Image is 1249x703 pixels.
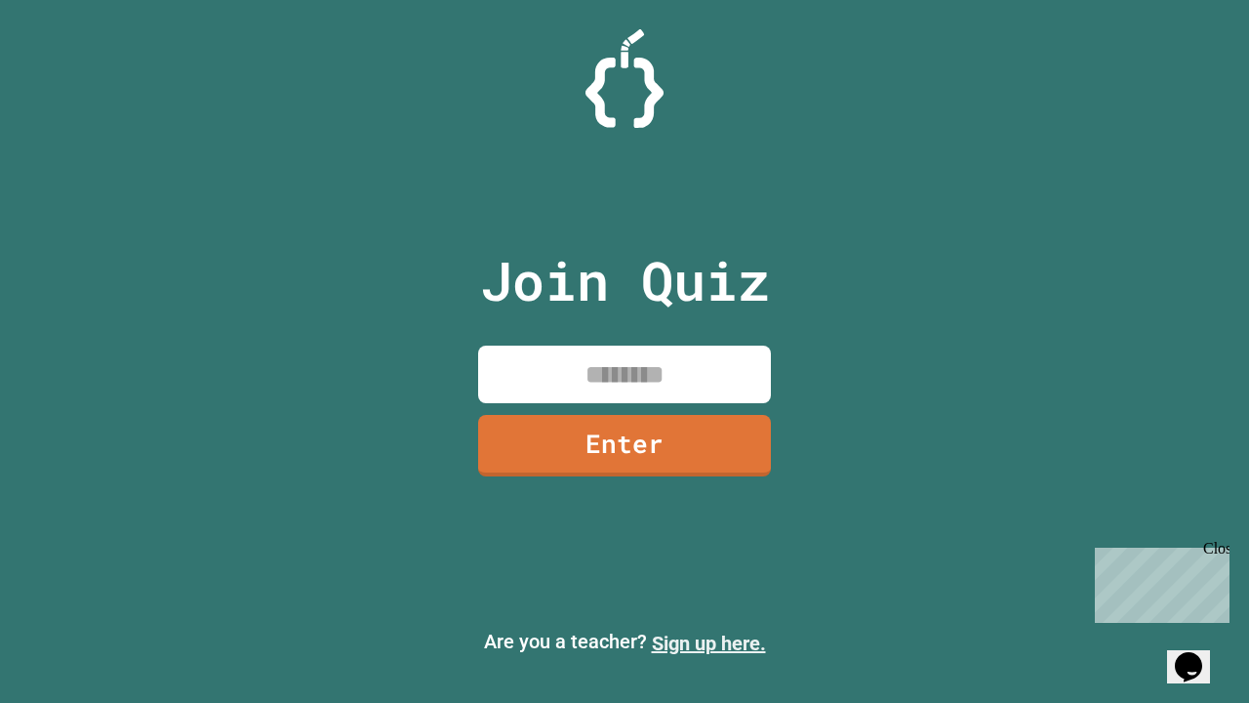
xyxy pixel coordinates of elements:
div: Chat with us now!Close [8,8,135,124]
a: Sign up here. [652,632,766,655]
iframe: chat widget [1167,625,1229,683]
p: Join Quiz [480,240,770,321]
p: Are you a teacher? [16,627,1233,658]
iframe: chat widget [1087,540,1229,623]
a: Enter [478,415,771,476]
img: Logo.svg [585,29,664,128]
